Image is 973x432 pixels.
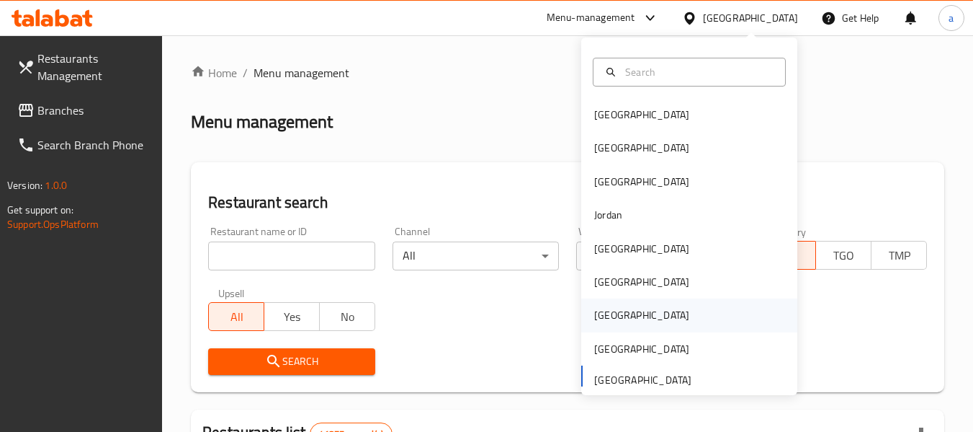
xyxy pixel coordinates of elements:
span: Restaurants Management [37,50,151,84]
div: [GEOGRAPHIC_DATA] [594,307,689,323]
a: Support.OpsPlatform [7,215,99,234]
span: Version: [7,176,42,195]
button: No [319,302,375,331]
label: Upsell [218,288,245,298]
input: Search for restaurant name or ID.. [208,242,375,270]
span: a [949,10,954,26]
input: Search [619,64,776,80]
span: No [326,307,369,327]
span: Yes [270,307,314,327]
span: Branches [37,102,151,119]
span: TMP [877,245,921,266]
button: All [208,302,264,331]
button: TGO [815,241,871,270]
span: TGO [822,245,866,266]
span: 1.0.0 [45,176,67,195]
h2: Menu management [191,110,333,133]
div: Jordan [594,207,622,223]
span: Search Branch Phone [37,136,151,154]
button: TMP [871,241,927,270]
a: Branches [6,93,163,128]
a: Search Branch Phone [6,128,163,162]
div: All [576,242,743,270]
button: Search [208,348,375,375]
nav: breadcrumb [191,64,944,81]
div: [GEOGRAPHIC_DATA] [594,107,689,123]
h2: Restaurant search [208,192,927,213]
li: / [243,64,248,81]
div: [GEOGRAPHIC_DATA] [594,274,689,290]
div: [GEOGRAPHIC_DATA] [594,140,689,156]
span: Search [220,353,363,371]
span: Get support on: [7,200,73,219]
button: Yes [264,302,320,331]
span: All [215,307,259,327]
label: Delivery [771,226,807,237]
div: [GEOGRAPHIC_DATA] [703,10,798,26]
div: All [393,242,559,270]
div: [GEOGRAPHIC_DATA] [594,174,689,190]
div: Menu-management [547,9,635,27]
span: Menu management [254,64,349,81]
div: [GEOGRAPHIC_DATA] [594,341,689,357]
a: Home [191,64,237,81]
div: [GEOGRAPHIC_DATA] [594,241,689,257]
a: Restaurants Management [6,41,163,93]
